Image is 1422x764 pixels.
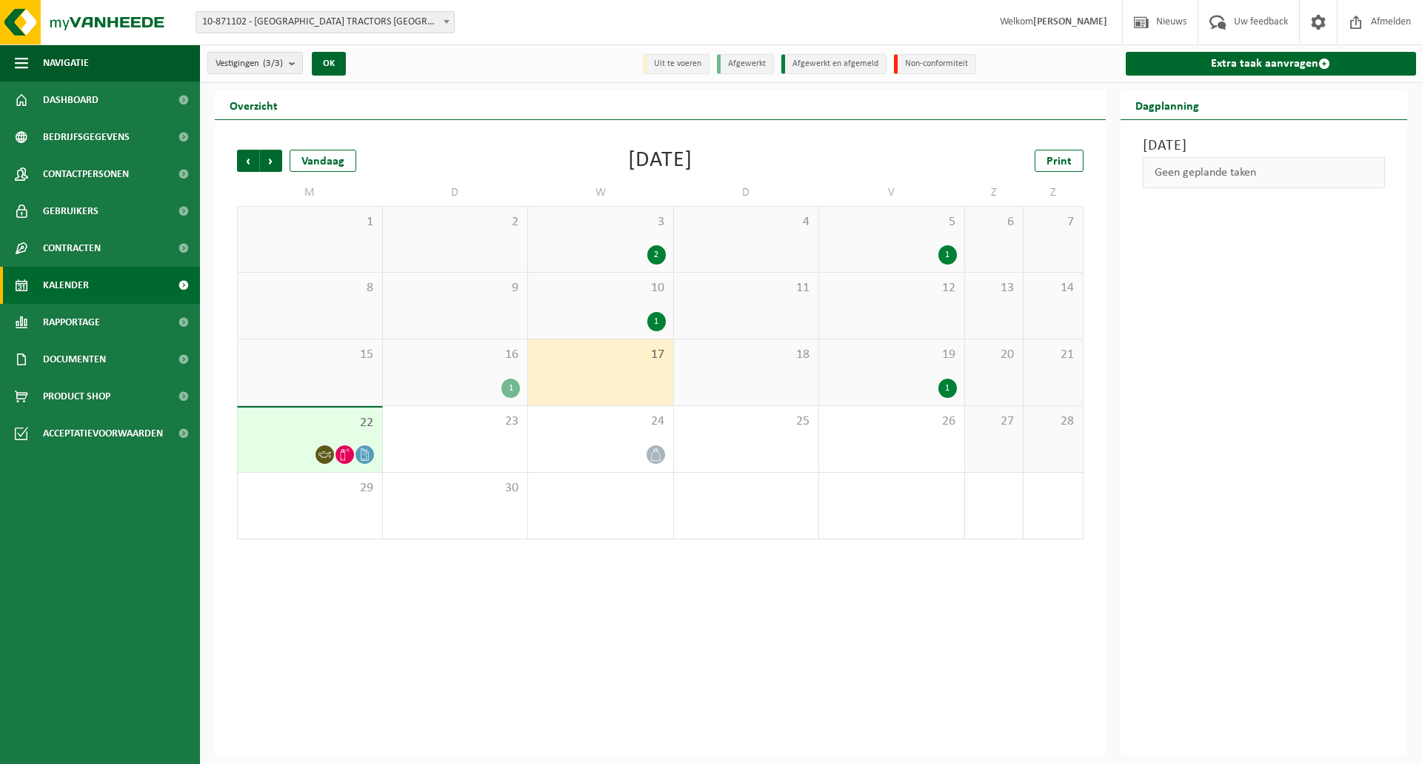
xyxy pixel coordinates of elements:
[1031,347,1075,363] span: 21
[1031,280,1075,296] span: 14
[972,347,1016,363] span: 20
[245,480,375,496] span: 29
[245,280,375,296] span: 8
[965,179,1024,206] td: Z
[383,179,529,206] td: D
[1143,135,1386,157] h3: [DATE]
[643,54,710,74] li: Uit te voeren
[1143,157,1386,188] div: Geen geplande taken
[260,150,282,172] span: Volgende
[43,267,89,304] span: Kalender
[43,304,100,341] span: Rapportage
[43,230,101,267] span: Contracten
[938,379,957,398] div: 1
[390,413,521,430] span: 23
[781,54,887,74] li: Afgewerkt en afgemeld
[535,347,666,363] span: 17
[1126,52,1417,76] a: Extra taak aanvragen
[43,341,106,378] span: Documenten
[894,54,976,74] li: Non-conformiteit
[819,179,965,206] td: V
[390,480,521,496] span: 30
[263,59,283,68] count: (3/3)
[237,150,259,172] span: Vorige
[972,413,1016,430] span: 27
[1031,413,1075,430] span: 28
[290,150,356,172] div: Vandaag
[1035,150,1084,172] a: Print
[528,179,674,206] td: W
[237,179,383,206] td: M
[681,413,812,430] span: 25
[43,378,110,415] span: Product Shop
[43,156,129,193] span: Contactpersonen
[647,245,666,265] div: 2
[196,11,455,33] span: 10-871102 - TERBERG TRACTORS BELGIUM - DESTELDONK
[43,44,89,82] span: Navigatie
[207,52,303,74] button: Vestigingen(3/3)
[717,54,774,74] li: Afgewerkt
[1033,16,1107,27] strong: [PERSON_NAME]
[1024,179,1083,206] td: Z
[827,413,957,430] span: 26
[1047,156,1072,167] span: Print
[390,280,521,296] span: 9
[972,280,1016,296] span: 13
[216,53,283,75] span: Vestigingen
[245,415,375,431] span: 22
[312,52,346,76] button: OK
[681,347,812,363] span: 18
[827,214,957,230] span: 5
[938,245,957,265] div: 1
[390,347,521,363] span: 16
[1121,90,1214,119] h2: Dagplanning
[43,193,99,230] span: Gebruikers
[535,413,666,430] span: 24
[681,214,812,230] span: 4
[501,379,520,398] div: 1
[43,119,130,156] span: Bedrijfsgegevens
[827,280,957,296] span: 12
[535,280,666,296] span: 10
[245,214,375,230] span: 1
[1031,214,1075,230] span: 7
[535,214,666,230] span: 3
[245,347,375,363] span: 15
[674,179,820,206] td: D
[215,90,293,119] h2: Overzicht
[681,280,812,296] span: 11
[43,415,163,452] span: Acceptatievoorwaarden
[628,150,692,172] div: [DATE]
[647,312,666,331] div: 1
[196,12,454,33] span: 10-871102 - TERBERG TRACTORS BELGIUM - DESTELDONK
[972,214,1016,230] span: 6
[390,214,521,230] span: 2
[827,347,957,363] span: 19
[43,82,99,119] span: Dashboard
